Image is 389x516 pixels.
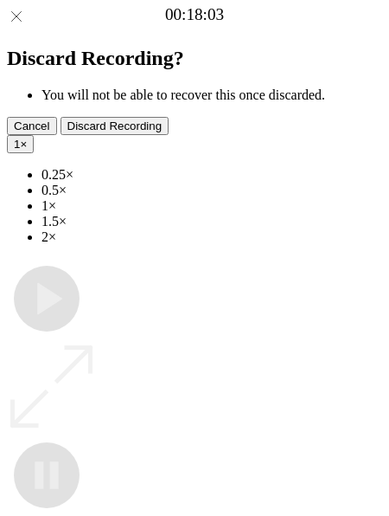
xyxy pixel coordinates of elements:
[61,117,169,135] button: Discard Recording
[41,167,382,183] li: 0.25×
[41,229,382,245] li: 2×
[7,135,34,153] button: 1×
[41,183,382,198] li: 0.5×
[41,87,382,103] li: You will not be able to recover this once discarded.
[165,5,224,24] a: 00:18:03
[14,138,20,151] span: 1
[7,47,382,70] h2: Discard Recording?
[41,214,382,229] li: 1.5×
[7,117,57,135] button: Cancel
[41,198,382,214] li: 1×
